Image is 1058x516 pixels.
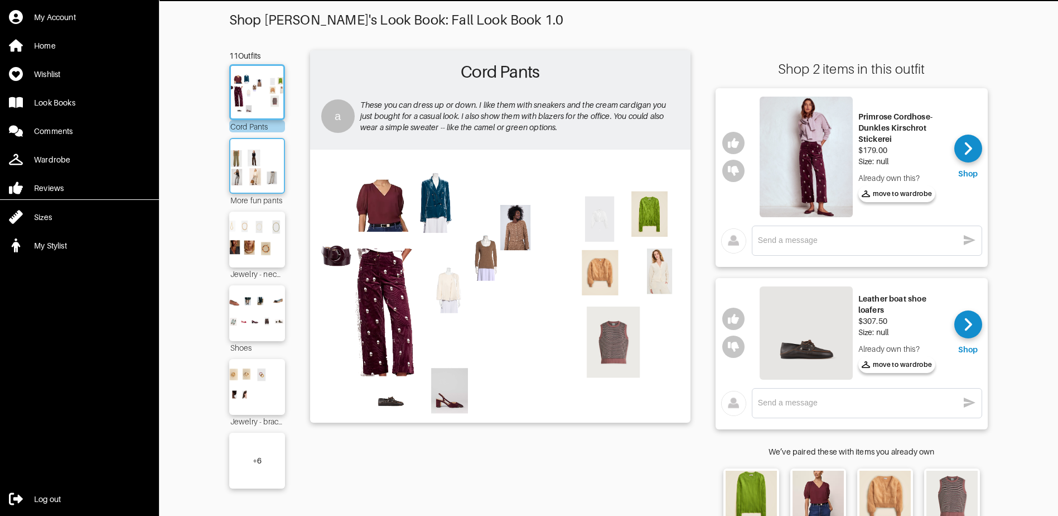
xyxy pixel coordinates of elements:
div: Shop [PERSON_NAME]'s Look Book: Fall Look Book 1.0 [229,12,988,28]
img: Primrose Cordhose-Dunkles Kirschrot Stickerei [760,97,853,217]
div: Shop [958,168,978,179]
div: Leather boat shoe loafers [858,293,946,316]
div: Size: null [858,156,946,167]
div: Home [34,40,56,51]
img: Outfit Jewelry - necklaces [225,217,289,262]
div: Primrose Cordhose-Dunkles Kirschrot Stickerei [858,111,946,145]
div: We’ve paired these with items you already own [716,446,988,457]
div: a [321,99,355,133]
div: Already own this? [858,173,946,184]
img: Outfit Cord Pants [228,71,286,113]
div: 11 Outfits [229,50,285,61]
div: Already own this? [858,343,946,355]
div: Size: null [858,327,946,338]
div: Look Books [34,97,75,108]
div: Sizes [34,212,52,223]
span: move to wardrobe [862,189,933,199]
img: Leather boat shoe loafers [760,286,853,380]
div: Shop 2 items in this outfit [716,61,988,77]
img: Outfit Shoes [225,291,289,336]
img: Outfit Jewelry - bracelets and earrings [225,365,289,409]
button: move to wardrobe [858,356,936,373]
div: Reviews [34,183,64,194]
div: Cord Pants [229,120,285,132]
div: Log out [34,494,61,505]
span: move to wardrobe [862,360,933,370]
div: Wishlist [34,69,60,80]
div: My Account [34,12,76,23]
img: Outfit More fun pants [227,145,287,187]
div: Comments [34,126,73,137]
h2: Cord Pants [316,56,685,88]
div: Shop [958,344,978,355]
img: avatar [721,391,746,416]
img: Outfit Cord Pants [316,155,685,415]
div: Jewelry - bracelets and earrings [229,415,285,427]
div: Wardrobe [34,154,70,165]
div: + 6 [253,455,262,466]
button: move to wardrobe [858,185,936,202]
div: $179.00 [858,145,946,156]
div: More fun pants [229,194,285,206]
div: Shoes [229,341,285,353]
div: My Stylist [34,240,67,251]
div: $307.50 [858,316,946,327]
img: avatar [721,228,746,254]
a: Shop [954,310,982,355]
p: These you can dress up or down. I like them with sneakers and the cream cardigan you just bought ... [360,99,679,133]
a: Shop [954,135,982,179]
div: Jewelry - necklaces [229,267,285,280]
